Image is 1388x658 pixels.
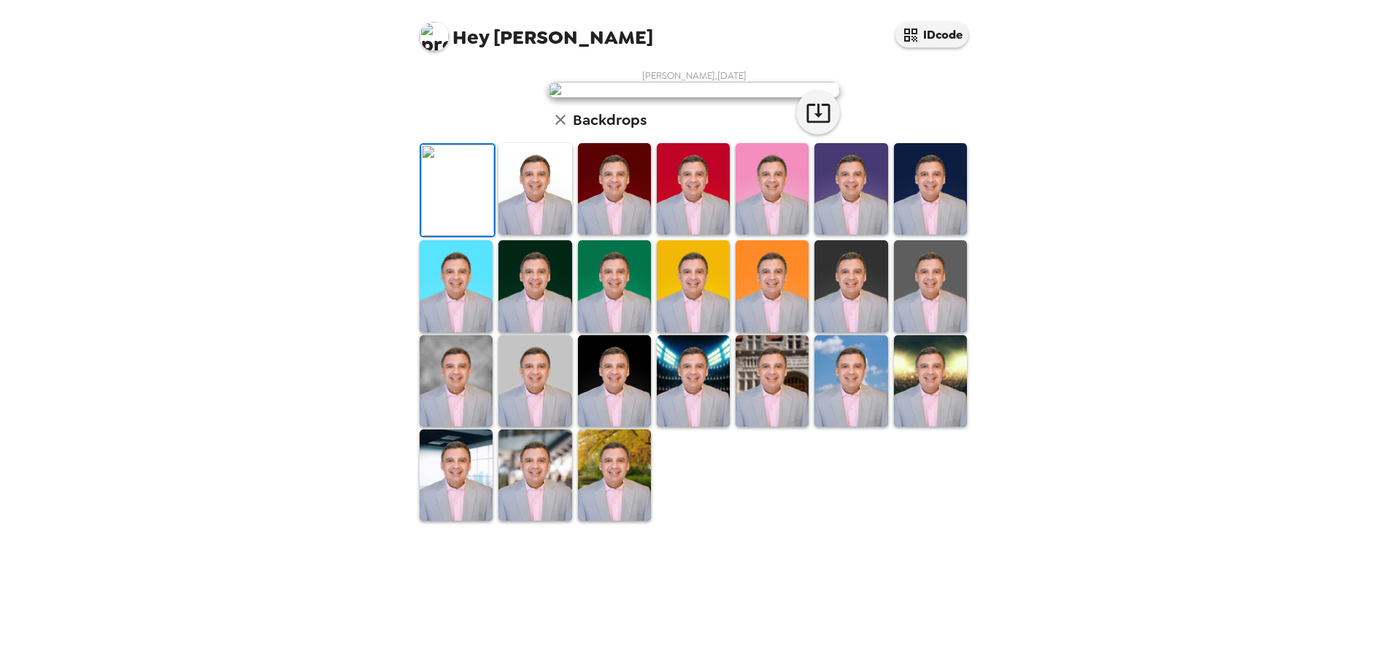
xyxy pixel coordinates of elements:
img: profile pic [420,22,449,51]
h6: Backdrops [573,108,647,131]
img: Original [421,145,494,236]
span: [PERSON_NAME] [420,15,653,47]
span: [PERSON_NAME] , [DATE] [642,69,747,82]
span: Hey [452,24,489,50]
img: user [548,82,840,98]
button: IDcode [895,22,968,47]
